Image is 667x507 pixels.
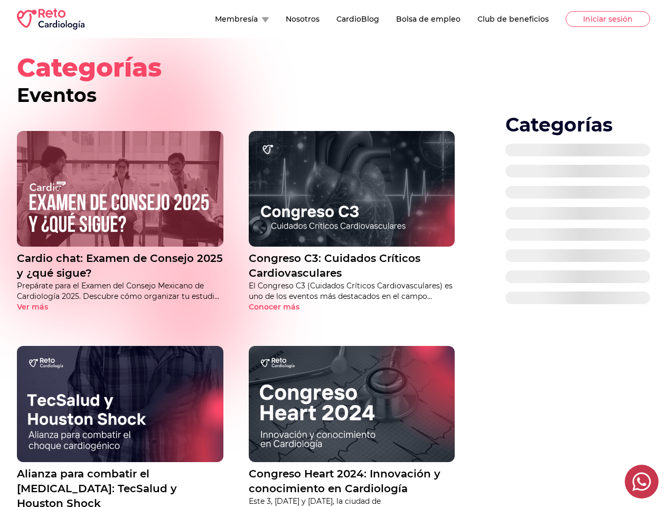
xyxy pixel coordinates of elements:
[17,302,67,312] button: Ver más
[17,251,223,280] a: Cardio chat: Examen de Consejo 2025 y ¿qué sigue?
[17,302,48,312] p: Ver más
[249,302,455,312] a: Conocer más
[249,131,455,247] img: Cuidados Críticos Cardiovasculares
[249,251,455,280] a: Congreso C3: Cuidados Críticos Cardiovasculares
[505,114,650,135] h2: Categorías
[17,83,97,107] span: Eventos
[17,346,223,462] img: Alianza para combatir el choque cardiogénico: TecSalud y Houston Shock
[477,14,549,24] button: Club de beneficios
[17,8,84,30] img: RETO Cardio Logo
[286,14,320,24] button: Nosotros
[249,302,318,312] button: Conocer más
[396,14,461,24] button: Bolsa de empleo
[566,11,650,27] button: Iniciar sesión
[249,346,455,462] img: Congreso Heart 2024: Innovación y conocimiento en Cardiología
[17,280,223,302] p: Prepárate para el Examen del Consejo Mexicano de Cardiología 2025. Descubre cómo organizar tu est...
[17,55,650,106] h1: Categorías
[17,302,223,312] a: Ver más
[249,280,455,302] p: El Congreso C3 (Cuidados Críticos Cardiovasculares) es uno de los eventos más destacados en el ca...
[336,14,379,24] button: CardioBlog
[249,466,455,496] a: Congreso Heart 2024: Innovación y conocimiento en Cardiología
[249,302,299,312] p: Conocer más
[17,131,223,247] img: Cardio chat: Examen de Consejo 2025 y ¿qué sigue?
[215,14,269,24] button: Membresía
